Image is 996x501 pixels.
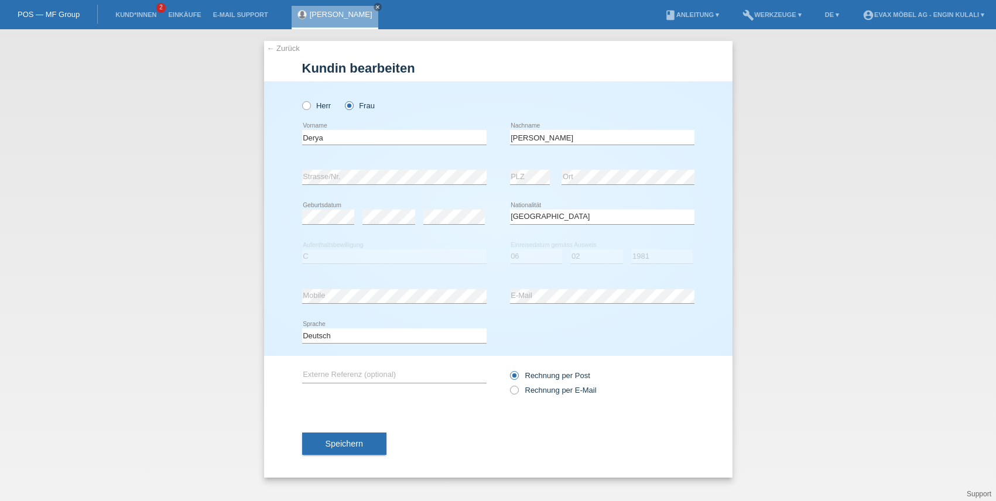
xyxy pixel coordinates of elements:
a: bookAnleitung ▾ [659,11,725,18]
span: Speichern [326,439,363,448]
i: book [665,9,676,21]
a: Einkäufe [162,11,207,18]
input: Herr [302,101,310,109]
i: build [742,9,754,21]
a: buildWerkzeuge ▾ [737,11,807,18]
button: Speichern [302,433,386,455]
input: Frau [345,101,352,109]
a: close [374,3,382,11]
a: POS — MF Group [18,10,80,19]
h1: Kundin bearbeiten [302,61,694,76]
i: account_circle [862,9,874,21]
a: DE ▾ [819,11,845,18]
a: Kund*innen [109,11,162,18]
input: Rechnung per E-Mail [510,386,518,400]
a: E-Mail Support [207,11,274,18]
label: Rechnung per Post [510,371,590,380]
label: Herr [302,101,331,110]
a: Support [967,490,991,498]
a: account_circleEVAX Möbel AG - Engin Kulali ▾ [857,11,990,18]
label: Rechnung per E-Mail [510,386,597,394]
a: [PERSON_NAME] [310,10,372,19]
label: Frau [345,101,375,110]
span: 2 [156,3,166,13]
input: Rechnung per Post [510,371,518,386]
i: close [375,4,381,10]
a: ← Zurück [267,44,300,53]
